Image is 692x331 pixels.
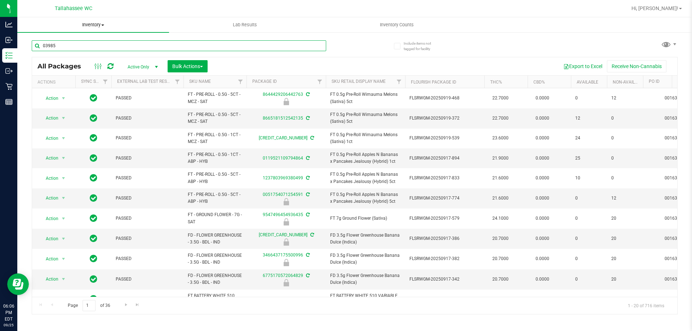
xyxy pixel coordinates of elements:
span: All Packages [37,62,88,70]
span: Lab Results [223,22,267,28]
span: Sync from Compliance System [305,92,310,97]
a: Filter [314,76,326,88]
span: FLSRWGM-20250917-386 [409,235,480,242]
span: In Sync [90,153,97,163]
span: FLSRWGM-20250917-342 [409,276,480,283]
span: Inventory [17,22,169,28]
span: select [59,193,68,203]
span: Action [39,214,59,224]
span: 22.7000 [489,93,512,103]
span: FLSRWGM-20250917-382 [409,255,480,262]
span: 0.0000 [532,213,553,224]
a: 00163501 [665,135,685,140]
a: 00163501 [665,196,685,201]
a: CBD% [533,80,545,85]
a: 8644429206442763 [263,92,303,97]
a: Filter [99,76,111,88]
span: FLSRWGM-20250919-468 [409,95,480,102]
span: FLSRWGM-20250919-372 [409,115,480,122]
span: 0 [611,296,639,303]
input: Search Package ID, Item Name, SKU, Lot or Part Number... [32,40,326,51]
span: FT 0.5g Pre-Roll Apples N Bananas x Pancakes Jealousy (Hybrid) 5ct [330,171,401,185]
span: 0 [611,135,639,142]
span: Action [39,254,59,264]
span: Action [39,173,59,183]
span: 22.7000 [489,113,512,124]
span: Action [39,193,59,203]
a: Sync Status [81,79,109,84]
span: 24.1000 [489,213,512,224]
a: 00163501 [665,156,685,161]
span: Sync from Compliance System [305,116,310,121]
span: select [59,234,68,244]
span: select [59,93,68,103]
span: select [59,173,68,183]
inline-svg: Reports [5,98,13,106]
a: 00163501 [665,277,685,282]
a: 00163501 [665,95,685,100]
div: 8205704413501181 [245,296,327,303]
a: 9547496454936435 [263,212,303,217]
span: In Sync [90,254,97,264]
span: Action [39,234,59,244]
a: Filter [235,76,247,88]
button: Receive Non-Cannabis [607,60,666,72]
span: 0.0000 [532,233,553,244]
span: FD - FLOWER GREENHOUSE - 3.5G - BDL - IND [188,232,242,246]
span: Action [39,294,59,304]
a: Inventory Counts [321,17,473,32]
span: FT BATTERY WHITE 510 VARIABLE POWER [330,292,401,306]
span: 21.6000 [489,193,512,203]
span: FT - PRE-ROLL - 0.5G - 1CT - ABP - HYB [188,151,242,165]
div: Newly Received [245,238,327,246]
span: 0 [611,175,639,182]
span: In Sync [90,213,97,223]
a: Flourish Package ID [411,80,456,85]
a: [CREDIT_CARD_NUMBER] [259,135,307,140]
a: 00163501 [665,236,685,241]
span: In Sync [90,113,97,123]
a: 6775170572064829 [263,273,303,278]
span: FLSRWGM-20250919-539 [409,135,480,142]
span: select [59,254,68,264]
span: 12 [611,95,639,102]
span: FLSRWTS-20250917-008 [409,296,480,303]
span: FT 7g Ground Flower (Sativa) [330,215,401,222]
span: 8 [575,296,603,303]
span: In Sync [90,233,97,243]
span: PASSED [116,235,179,242]
span: 23.6000 [489,133,512,143]
span: In Sync [90,93,97,103]
span: select [59,133,68,143]
inline-svg: Inventory [5,52,13,59]
a: 8665181512542135 [263,116,303,121]
span: 0.0000 [532,173,553,183]
span: PASSED [116,195,179,202]
a: [CREDIT_CARD_NUMBER] [259,232,307,237]
span: FLSRWGM-20250917-579 [409,215,480,222]
div: Newly Received [245,98,327,105]
span: 0 [575,235,603,242]
a: Filter [172,76,183,88]
span: 0.0000 [532,133,553,143]
span: 0.0000 [532,93,553,103]
span: FT - PRE-ROLL - 0.5G - 5CT - ABP - HYB [188,171,242,185]
span: In Sync [90,173,97,183]
span: Action [39,113,59,123]
a: Inventory [17,17,169,32]
span: 0.0000 [532,113,553,124]
div: Newly Received [245,279,327,286]
span: 0 [575,195,603,202]
span: FT - PRE-ROLL - 0.5G - 1CT - MCZ - SAT [188,131,242,145]
a: Lab Results [169,17,321,32]
span: FT - GROUND FLOWER - 7G - SAT [188,211,242,225]
span: PASSED [116,175,179,182]
span: 20 [611,235,639,242]
span: 0 [611,115,639,122]
span: FD 3.5g Flower Greenhouse Banana Dulce (Indica) [330,272,401,286]
span: Tallahassee WC [55,5,92,12]
span: select [59,294,68,304]
span: 24 [575,135,603,142]
button: Export to Excel [559,60,607,72]
span: 21.9000 [489,153,512,164]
